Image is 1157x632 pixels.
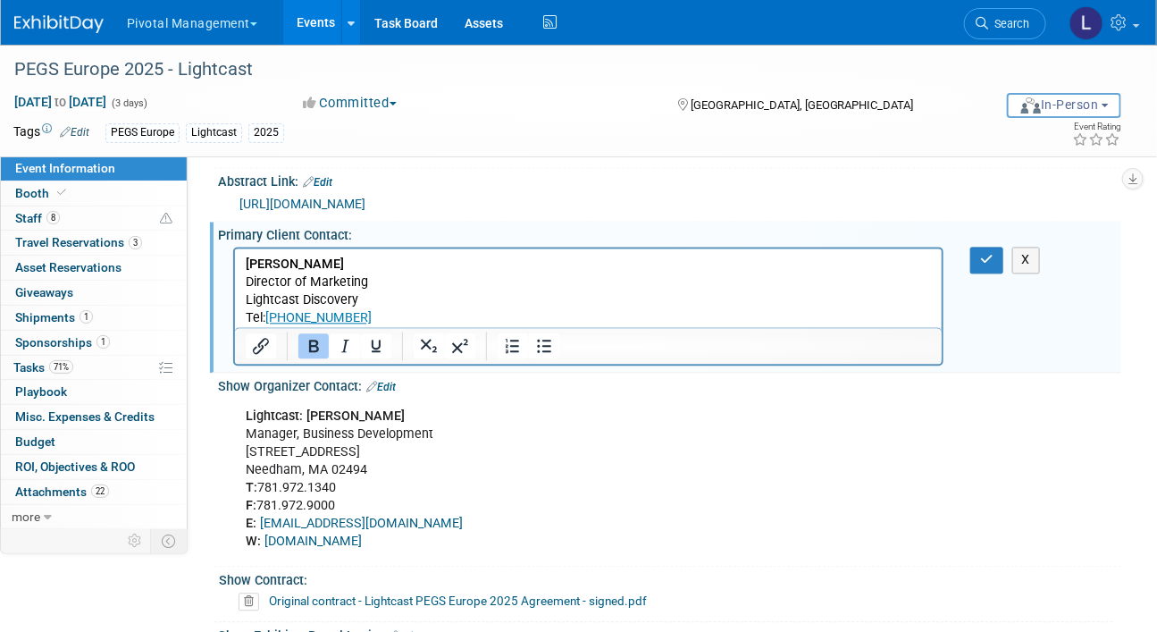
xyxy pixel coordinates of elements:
[1,505,187,529] a: more
[46,211,60,224] span: 8
[219,567,1113,589] div: Show Contract:
[1069,6,1103,40] img: Leslie Pelton
[12,510,40,524] span: more
[414,333,444,358] button: Subscript
[246,480,257,495] b: T:
[120,529,151,552] td: Personalize Event Tab Strip
[15,459,135,474] span: ROI, Objectives & ROO
[1,231,187,255] a: Travel Reservations3
[498,333,528,358] button: Numbered list
[80,310,93,324] span: 1
[235,249,942,327] iframe: Rich Text Area
[691,98,914,112] span: [GEOGRAPHIC_DATA], [GEOGRAPHIC_DATA]
[246,534,261,549] b: W:
[186,123,242,142] div: Lightcast
[988,17,1029,30] span: Search
[8,54,1027,86] div: PEGS Europe 2025 - Lightcast
[110,97,147,109] span: (3 days)
[15,260,122,274] span: Asset Reservations
[1,480,187,504] a: Attachments22
[60,126,89,139] a: Edit
[298,94,404,113] button: Committed
[151,529,188,552] td: Toggle Event Tabs
[1,156,187,181] a: Event Information
[1,430,187,454] a: Budget
[1019,97,1099,112] span: In-Person
[13,360,73,375] span: Tasks
[15,384,67,399] span: Playbook
[239,595,266,608] a: Delete attachment?
[1,206,187,231] a: Staff8
[269,594,647,608] a: Original contract - Lightcast PEGS Europe 2025 Agreement - signed.pdf
[96,335,110,349] span: 1
[303,176,332,189] a: Edit
[15,434,55,449] span: Budget
[1012,247,1041,273] button: X
[1072,122,1120,131] div: Event Rating
[15,485,109,499] span: Attachments
[1,380,187,404] a: Playbook
[260,516,463,531] a: [EMAIL_ADDRESS][DOMAIN_NAME]
[15,409,155,424] span: Misc. Expenses & Credits
[57,188,66,198] i: Booth reservation complete
[129,236,142,249] span: 3
[1,405,187,429] a: Misc. Expenses & Credits
[366,381,396,393] a: Edit
[91,485,109,498] span: 22
[233,399,943,560] div: Manager, Business Development [STREET_ADDRESS] Needham, MA 02494 781.972.1340 781.972.9000
[529,333,559,358] button: Bullet list
[1,331,187,355] a: Sponsorships1
[13,122,89,143] td: Tags
[49,360,73,374] span: 71%
[15,285,73,299] span: Giveaways
[218,222,1121,244] div: Primary Client Contact:
[105,123,180,142] div: PEGS Europe
[1,455,187,479] a: ROI, Objectives & ROO
[218,168,1121,191] div: Abstract Link:
[330,333,360,358] button: Italic
[15,235,142,249] span: Travel Reservations
[246,333,276,358] button: Insert/edit link
[15,186,70,200] span: Booth
[1,356,187,380] a: Tasks71%
[1,306,187,330] a: Shipments1
[15,211,60,225] span: Staff
[218,373,1121,396] div: Show Organizer Contact:
[14,15,104,33] img: ExhibitDay
[15,310,93,324] span: Shipments
[52,95,69,109] span: to
[1,281,187,305] a: Giveaways
[298,333,329,358] button: Bold
[246,409,405,424] b: Lightcast: [PERSON_NAME]
[361,333,391,358] button: Underline
[246,498,256,513] b: F:
[1,181,187,206] a: Booth
[1007,93,1121,118] button: In-Person
[239,197,365,211] a: [URL][DOMAIN_NAME]
[964,8,1046,39] a: Search
[15,335,110,350] span: Sponsorships
[264,534,362,549] a: [DOMAIN_NAME]
[13,94,107,110] span: [DATE] [DATE]
[1,256,187,280] a: Asset Reservations
[959,93,1121,120] div: Event Format
[246,516,256,531] b: E:
[248,123,284,142] div: 2025
[445,333,475,358] button: Superscript
[160,211,172,227] span: Potential Scheduling Conflict -- at least one attendee is tagged in another overlapping event.
[15,161,115,175] span: Event Information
